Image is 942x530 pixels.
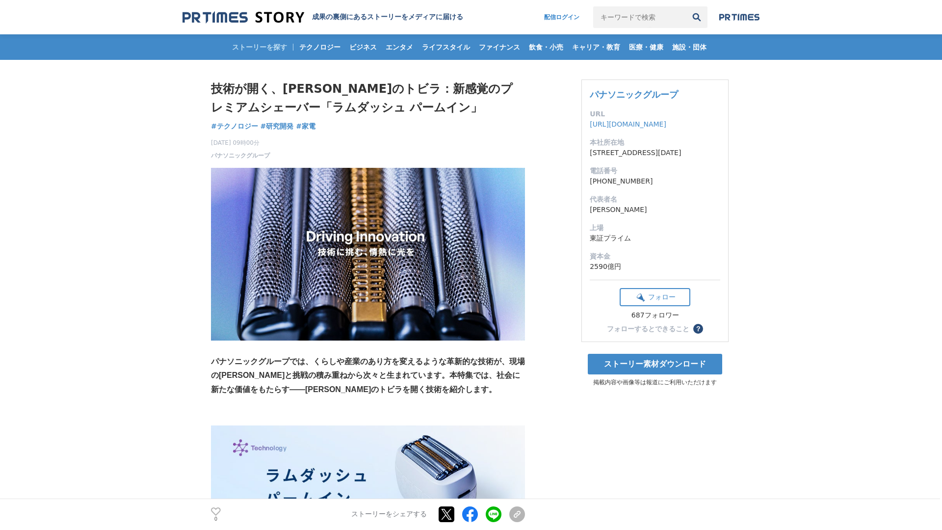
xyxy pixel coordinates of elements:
[183,11,304,24] img: 成果の裏側にあるストーリーをメディアに届ける
[693,324,703,334] button: ？
[296,122,315,131] span: #家電
[475,34,524,60] a: ファイナンス
[211,121,258,132] a: #テクノロジー
[211,517,221,522] p: 0
[620,288,690,306] button: フォロー
[525,34,567,60] a: 飲食・小売
[418,34,474,60] a: ライフスタイル
[211,357,525,394] strong: パナソニックグループでは、くらしや産業のあり方を変えるような革新的な技術が、現場の[PERSON_NAME]と挑戦の積み重ねから次々と生まれています。本特集では、社会に新たな価値をもたらす――[...
[475,43,524,52] span: ファイナンス
[568,34,624,60] a: キャリア・教育
[261,121,294,132] a: #研究開発
[590,262,720,272] dd: 2590億円
[382,43,417,52] span: エンタメ
[668,43,710,52] span: 施設・団体
[295,34,344,60] a: テクノロジー
[312,13,463,22] h2: 成果の裏側にあるストーリーをメディアに届ける
[686,6,707,28] button: 検索
[211,138,270,147] span: [DATE] 09時00分
[588,354,722,374] a: ストーリー素材ダウンロード
[590,120,666,128] a: [URL][DOMAIN_NAME]
[590,176,720,186] dd: [PHONE_NUMBER]
[590,166,720,176] dt: 電話番号
[345,34,381,60] a: ビジネス
[593,6,686,28] input: キーワードで検索
[418,43,474,52] span: ライフスタイル
[625,43,667,52] span: 医療・健康
[590,223,720,233] dt: 上場
[345,43,381,52] span: ビジネス
[351,510,427,519] p: ストーリーをシェアする
[296,121,315,132] a: #家電
[590,251,720,262] dt: 資本金
[211,79,525,117] h1: 技術が開く、[PERSON_NAME]のトビラ：新感覚のプレミアムシェーバー「ラムダッシュ パームイン」
[534,6,589,28] a: 配信ログイン
[668,34,710,60] a: 施設・団体
[625,34,667,60] a: 医療・健康
[183,11,463,24] a: 成果の裏側にあるストーリーをメディアに届ける 成果の裏側にあるストーリーをメディアに届ける
[695,325,702,332] span: ？
[590,233,720,243] dd: 東証プライム
[261,122,294,131] span: #研究開発
[382,34,417,60] a: エンタメ
[525,43,567,52] span: 飲食・小売
[295,43,344,52] span: テクノロジー
[211,122,258,131] span: #テクノロジー
[590,89,678,100] a: パナソニックグループ
[590,137,720,148] dt: 本社所在地
[719,13,759,21] img: prtimes
[211,151,270,160] a: パナソニックグループ
[590,205,720,215] dd: [PERSON_NAME]
[620,311,690,320] div: 687フォロワー
[568,43,624,52] span: キャリア・教育
[590,109,720,119] dt: URL
[211,168,525,341] img: thumbnail_9a102f90-9ff6-11f0-8932-919f15639f7c.jpg
[590,194,720,205] dt: 代表者名
[607,325,689,332] div: フォローするとできること
[581,378,729,387] p: 掲載内容や画像等は報道にご利用いただけます
[590,148,720,158] dd: [STREET_ADDRESS][DATE]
